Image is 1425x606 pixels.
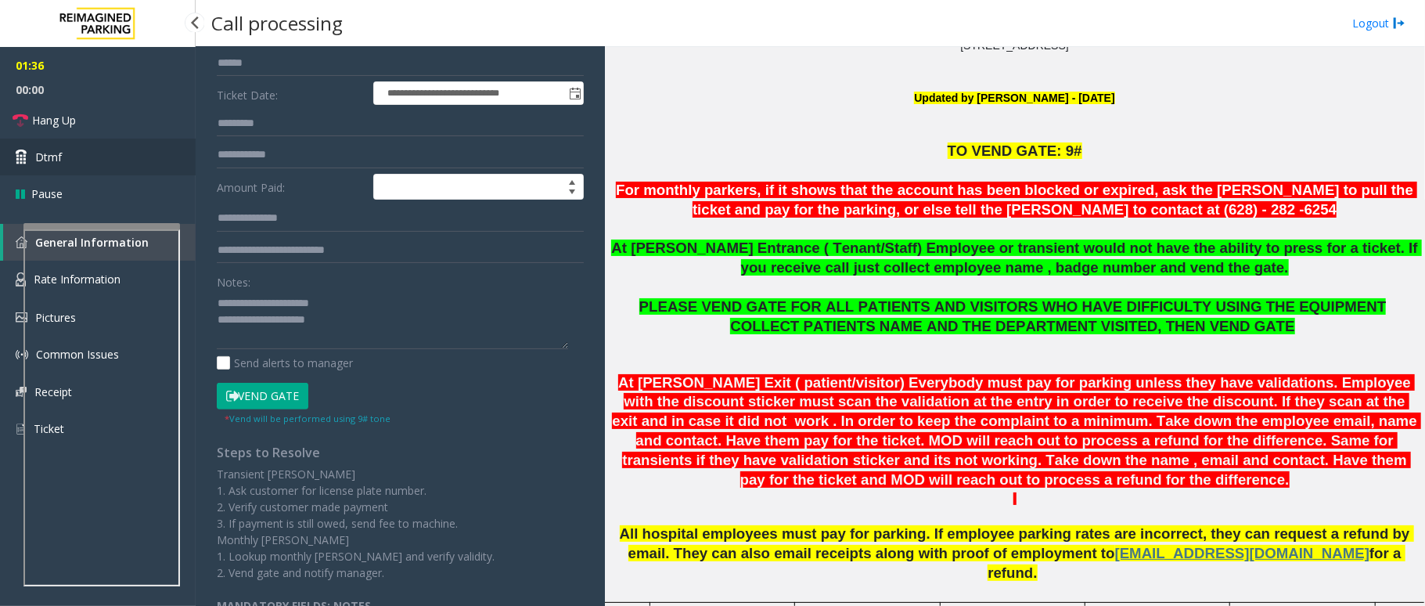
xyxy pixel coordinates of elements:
[611,240,1422,276] span: At [PERSON_NAME] Entrance ( Tenant/Staff) Employee or transient would not have the ability to pre...
[16,422,26,436] img: 'icon'
[217,445,584,460] h4: Steps to Resolve
[213,81,369,105] label: Ticket Date:
[612,374,1421,488] span: At [PERSON_NAME] Exit ( patient/visitor) Everybody must pay for parking unless they have validati...
[203,4,351,42] h3: Call processing
[561,175,583,187] span: Increase value
[217,383,308,409] button: Vend Gate
[948,142,1082,159] span: TO VEND GATE: 9#
[217,466,584,581] p: Transient [PERSON_NAME] 1. Ask customer for license plate number. 2. Verify customer made payment...
[225,413,390,424] small: Vend will be performed using 9# tone
[988,545,1405,581] span: for a refund.
[561,187,583,200] span: Decrease value
[16,312,27,323] img: 'icon'
[1115,548,1369,561] a: [EMAIL_ADDRESS][DOMAIN_NAME]
[31,186,63,202] span: Pause
[566,82,583,104] span: Toggle popup
[1115,545,1369,561] span: [EMAIL_ADDRESS][DOMAIN_NAME]
[639,298,1387,315] span: PLEASE VEND GATE FOR ALL PATIENTS AND VISITORS WHO HAVE DIFFICULTY USING THE EQUIPMENT
[217,269,250,290] label: Notes:
[16,387,27,397] img: 'icon'
[1352,15,1405,31] a: Logout
[3,224,196,261] a: General Information
[16,236,27,248] img: 'icon'
[217,355,353,371] label: Send alerts to manager
[1393,15,1405,31] img: logout
[616,182,1417,218] font: For monthly parkers, if it shows that the account has been blocked or expired, ask the [PERSON_NA...
[213,174,369,200] label: Amount Paid:
[16,348,28,361] img: 'icon'
[35,149,62,165] span: Dtmf
[730,318,1294,334] span: COLLECT PATIENTS NAME AND THE DEPARTMENT VISITED, THEN VEND GATE
[620,525,1414,561] span: All hospital employees must pay for parking. If employee parking rates are incorrect, they can re...
[914,92,1114,104] font: Updated by [PERSON_NAME] - [DATE]
[32,112,76,128] span: Hang Up
[16,272,26,287] img: 'icon'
